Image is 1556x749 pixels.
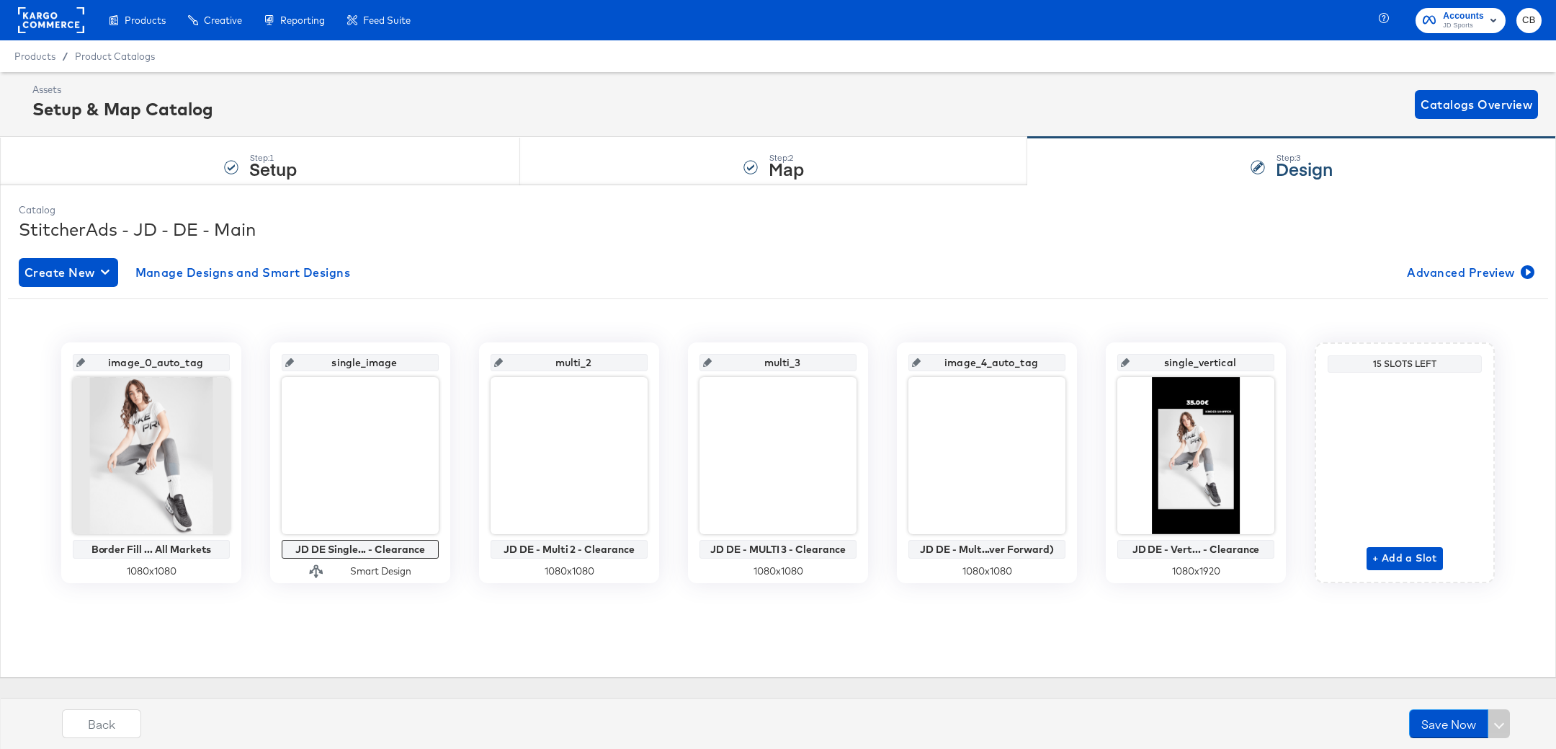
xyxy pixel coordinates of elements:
div: Border Fill ... All Markets [76,544,226,555]
div: JD DE - MULTI 3 - Clearance [703,544,853,555]
span: Create New [24,262,112,283]
div: Assets [32,83,213,97]
div: Step: 3 [1276,153,1333,163]
div: 1080 x 1080 [73,564,230,578]
div: 15 Slots Left [1331,358,1478,370]
div: Step: 2 [769,153,804,163]
span: JD Sports [1443,20,1484,32]
div: Smart Design [350,564,411,578]
span: Products [14,50,55,62]
span: / [55,50,75,62]
strong: Map [769,156,804,180]
span: Creative [204,14,242,26]
div: Step: 1 [249,153,297,163]
span: Reporting [280,14,325,26]
strong: Design [1276,156,1333,180]
span: Catalogs Overview [1421,94,1532,115]
button: Catalogs Overview [1415,90,1538,119]
div: StitcherAds - JD - DE - Main [19,217,1537,241]
button: CB [1516,8,1542,33]
span: Advanced Preview [1407,262,1532,283]
button: AccountsJD Sports [1416,8,1506,33]
div: JD DE - Multi 2 - Clearance [494,544,644,555]
button: Back [62,709,141,738]
span: Accounts [1443,9,1484,24]
div: 1080 x 1080 [699,564,857,578]
span: CB [1522,12,1536,29]
span: Products [125,14,166,26]
div: 1080 x 1080 [908,564,1065,578]
div: Setup & Map Catalog [32,97,213,121]
strong: Setup [249,156,297,180]
button: Advanced Preview [1401,258,1537,287]
div: Catalog [19,203,1537,217]
div: 1080 x 1080 [491,564,648,578]
button: Save Now [1409,709,1488,738]
div: 1080 x 1920 [1117,564,1274,578]
button: + Add a Slot [1367,547,1443,570]
button: Manage Designs and Smart Designs [130,258,357,287]
span: Manage Designs and Smart Designs [135,262,351,283]
div: JD DE - Mult...ver Forward) [912,544,1062,555]
a: Product Catalogs [75,50,155,62]
button: Create New [19,258,118,287]
span: + Add a Slot [1372,549,1437,567]
div: JD DE Single... - Clearance [285,544,435,555]
div: JD DE - Vert... - Clearance [1121,544,1271,555]
span: Feed Suite [363,14,411,26]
